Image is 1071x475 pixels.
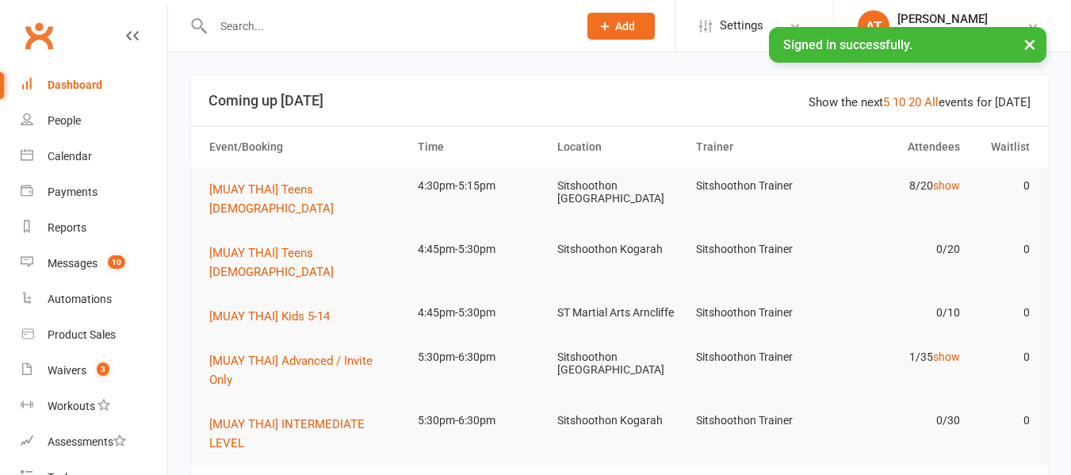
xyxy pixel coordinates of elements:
[411,127,550,167] th: Time
[21,103,167,139] a: People
[48,150,92,163] div: Calendar
[21,210,167,246] a: Reports
[209,243,404,282] button: [MUAY THAI] Teens [DEMOGRAPHIC_DATA]
[967,127,1037,167] th: Waitlist
[858,10,889,42] div: AT
[21,389,167,424] a: Workouts
[209,246,334,279] span: [MUAY THAI] Teens [DEMOGRAPHIC_DATA]
[550,127,690,167] th: Location
[550,294,690,331] td: ST Martial Arts Arncliffe
[19,16,59,56] a: Clubworx
[689,294,828,331] td: Sitshoothon Trainer
[48,293,112,305] div: Automations
[689,231,828,268] td: Sitshoothon Trainer
[48,400,95,412] div: Workouts
[48,328,116,341] div: Product Sales
[550,339,690,389] td: Sitshoothon [GEOGRAPHIC_DATA]
[21,282,167,317] a: Automations
[550,167,690,217] td: Sitshoothon [GEOGRAPHIC_DATA]
[48,79,102,91] div: Dashboard
[209,354,373,387] span: [MUAY THAI] Advanced / Invite Only
[828,294,968,331] td: 0/10
[587,13,655,40] button: Add
[615,20,635,33] span: Add
[209,415,404,453] button: [MUAY THAI] INTERMEDIATE LEVEL
[933,179,960,192] a: show
[411,339,550,376] td: 5:30pm-6:30pm
[97,362,109,376] span: 3
[411,294,550,331] td: 4:45pm-5:30pm
[720,8,763,44] span: Settings
[21,317,167,353] a: Product Sales
[21,139,167,174] a: Calendar
[202,127,411,167] th: Event/Booking
[924,95,939,109] a: All
[967,294,1037,331] td: 0
[783,37,912,52] span: Signed in successfully.
[689,339,828,376] td: Sitshoothon Trainer
[21,353,167,389] a: Waivers 3
[908,95,921,109] a: 20
[209,351,404,389] button: [MUAY THAI] Advanced / Invite Only
[967,167,1037,205] td: 0
[209,417,365,450] span: [MUAY THAI] INTERMEDIATE LEVEL
[689,167,828,205] td: Sitshoothon Trainer
[48,114,81,127] div: People
[883,95,889,109] a: 5
[21,174,167,210] a: Payments
[48,257,98,270] div: Messages
[967,402,1037,439] td: 0
[689,402,828,439] td: Sitshoothon Trainer
[689,127,828,167] th: Trainer
[21,246,167,282] a: Messages 10
[48,435,126,448] div: Assessments
[967,339,1037,376] td: 0
[411,402,550,439] td: 5:30pm-6:30pm
[897,26,988,40] div: Sitshoothon
[411,231,550,268] td: 4:45pm-5:30pm
[828,231,968,268] td: 0/20
[828,127,968,167] th: Attendees
[828,339,968,376] td: 1/35
[967,231,1037,268] td: 0
[209,307,341,326] button: [MUAY THAI] Kids 5-14
[1016,27,1044,61] button: ×
[108,255,125,269] span: 10
[828,402,968,439] td: 0/30
[893,95,905,109] a: 10
[828,167,968,205] td: 8/20
[550,402,690,439] td: Sitshoothon Kogarah
[933,351,960,363] a: show
[21,424,167,460] a: Assessments
[209,182,334,216] span: [MUAY THAI] Teens [DEMOGRAPHIC_DATA]
[21,67,167,103] a: Dashboard
[209,309,330,324] span: [MUAY THAI] Kids 5-14
[48,186,98,198] div: Payments
[550,231,690,268] td: Sitshoothon Kogarah
[209,180,404,218] button: [MUAY THAI] Teens [DEMOGRAPHIC_DATA]
[48,364,86,377] div: Waivers
[208,93,1031,109] h3: Coming up [DATE]
[208,15,567,37] input: Search...
[411,167,550,205] td: 4:30pm-5:15pm
[809,93,1031,112] div: Show the next events for [DATE]
[897,12,988,26] div: [PERSON_NAME]
[48,221,86,234] div: Reports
